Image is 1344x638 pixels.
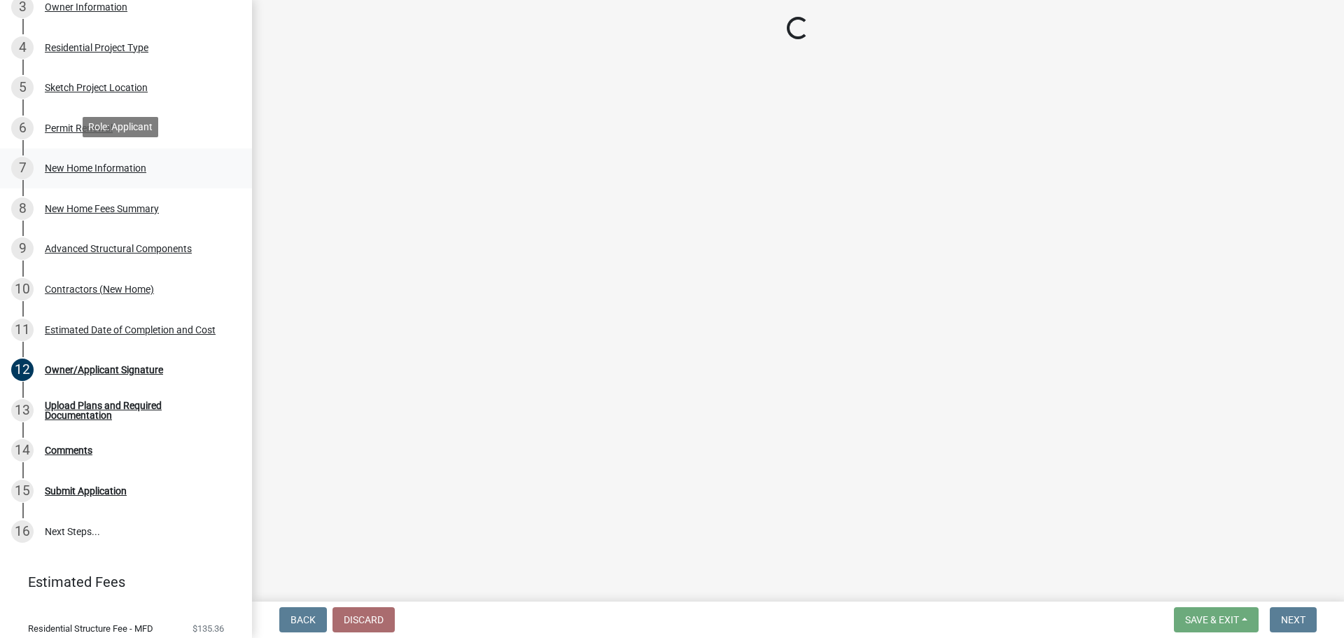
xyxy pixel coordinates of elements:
[11,278,34,300] div: 10
[11,319,34,341] div: 11
[11,520,34,543] div: 16
[83,117,158,137] div: Role: Applicant
[11,439,34,462] div: 14
[45,123,113,133] div: Permit Renewal
[45,325,216,335] div: Estimated Date of Completion and Cost
[45,43,148,53] div: Residential Project Type
[1174,607,1259,632] button: Save & Exit
[45,284,154,294] div: Contractors (New Home)
[45,486,127,496] div: Submit Application
[45,365,163,375] div: Owner/Applicant Signature
[45,83,148,92] div: Sketch Project Location
[11,480,34,502] div: 15
[45,445,92,455] div: Comments
[332,607,395,632] button: Discard
[45,163,146,173] div: New Home Information
[1270,607,1317,632] button: Next
[11,359,34,381] div: 12
[45,244,192,254] div: Advanced Structural Components
[11,36,34,59] div: 4
[45,401,230,420] div: Upload Plans and Required Documentation
[279,607,327,632] button: Back
[11,568,230,596] a: Estimated Fees
[1185,614,1239,625] span: Save & Exit
[290,614,316,625] span: Back
[28,624,153,633] span: Residential Structure Fee - MFD
[11,117,34,139] div: 6
[11,237,34,260] div: 9
[45,2,127,12] div: Owner Information
[11,399,34,422] div: 13
[192,624,224,633] span: $135.36
[11,197,34,220] div: 8
[45,204,159,214] div: New Home Fees Summary
[11,157,34,179] div: 7
[1281,614,1305,625] span: Next
[11,76,34,99] div: 5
